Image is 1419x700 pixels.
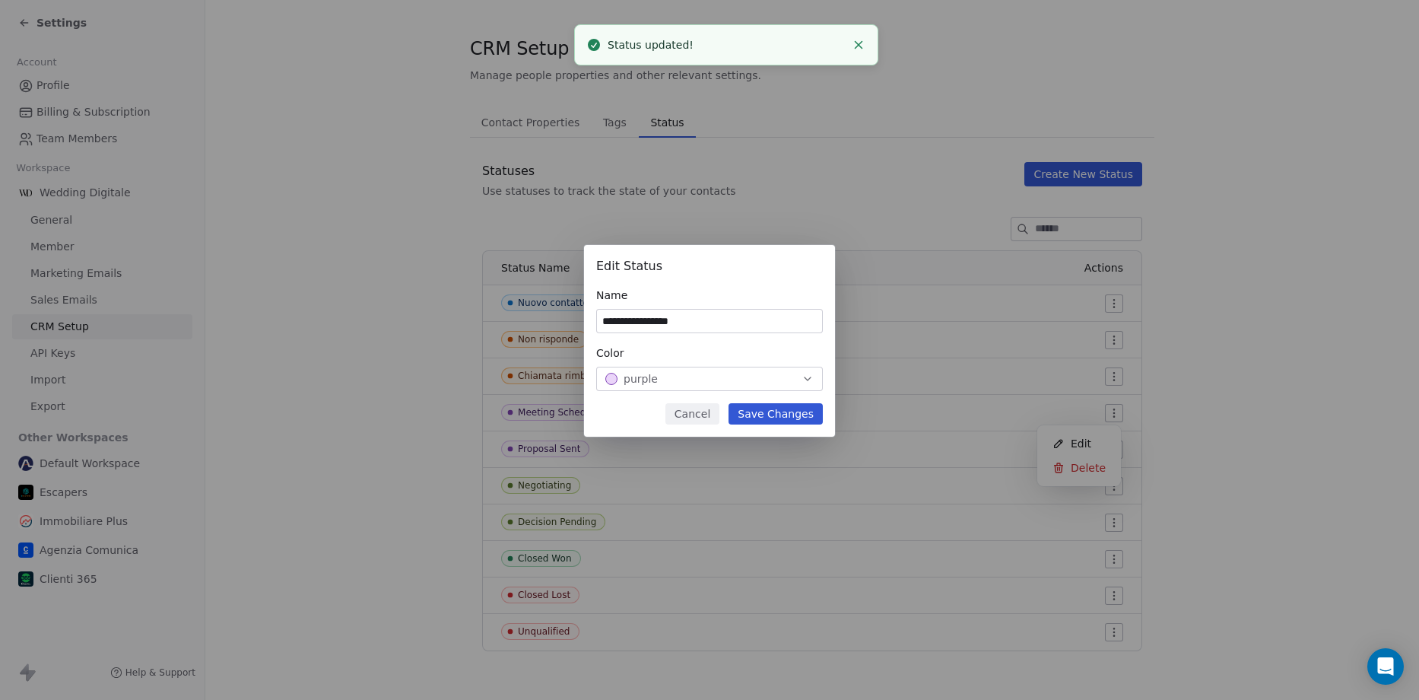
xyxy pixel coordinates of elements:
div: Name [596,288,823,303]
div: Status updated! [608,37,846,53]
div: Color [596,345,823,361]
button: purple [596,367,823,391]
div: Edit Status [596,257,823,275]
button: Cancel [665,403,719,425]
span: purple [624,371,658,387]
button: Close toast [849,35,868,55]
button: Save Changes [729,403,823,425]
